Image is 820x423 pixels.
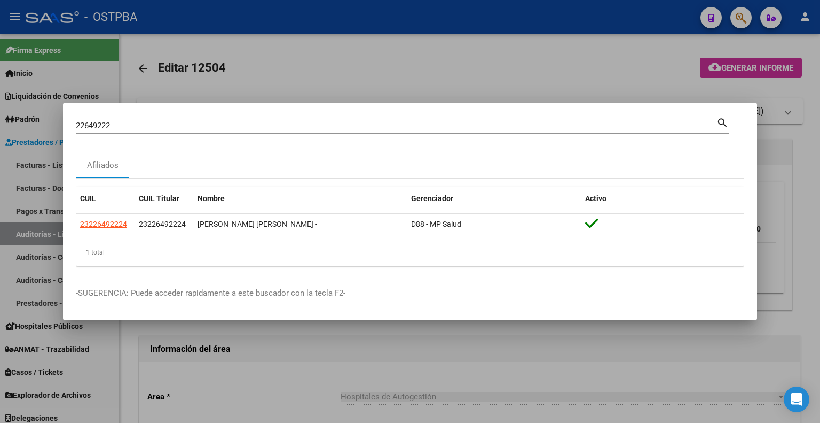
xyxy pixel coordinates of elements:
[76,287,744,299] p: -SUGERENCIA: Puede acceder rapidamente a este buscador con la tecla F2-
[198,194,225,203] span: Nombre
[80,220,127,228] span: 23226492224
[716,116,729,128] mat-icon: search
[784,387,809,412] div: Open Intercom Messenger
[80,194,96,203] span: CUIL
[198,218,403,230] div: [PERSON_NAME] [PERSON_NAME] -
[407,187,581,210] datatable-header-cell: Gerenciador
[411,194,453,203] span: Gerenciador
[135,187,193,210] datatable-header-cell: CUIL Titular
[411,220,461,228] span: D88 - MP Salud
[139,220,186,228] span: 23226492224
[585,194,606,203] span: Activo
[193,187,407,210] datatable-header-cell: Nombre
[76,239,744,266] div: 1 total
[76,187,135,210] datatable-header-cell: CUIL
[87,159,119,172] div: Afiliados
[581,187,744,210] datatable-header-cell: Activo
[139,194,179,203] span: CUIL Titular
